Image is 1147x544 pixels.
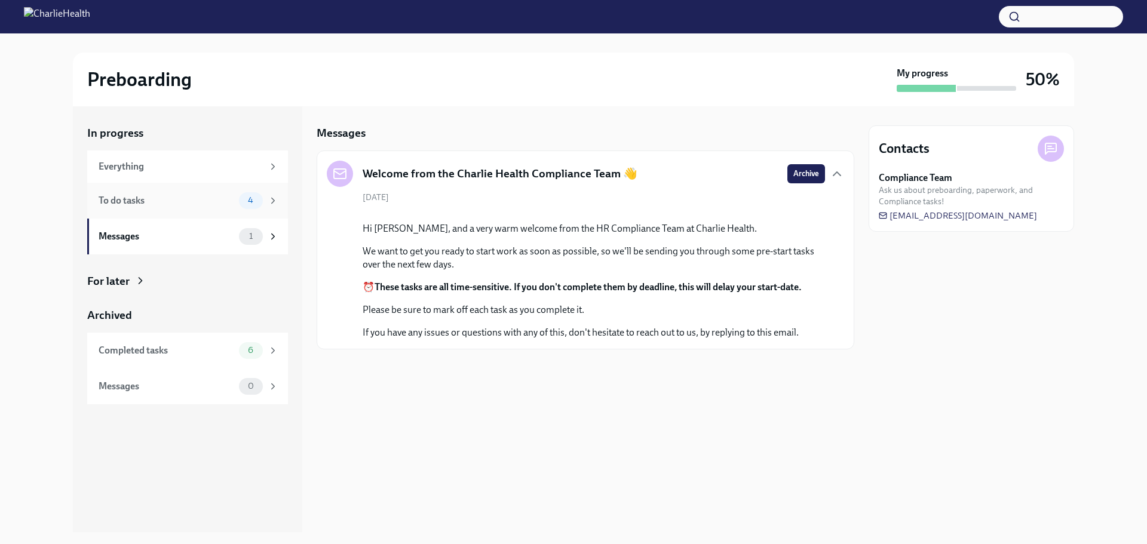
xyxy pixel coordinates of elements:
[242,232,260,241] span: 1
[87,219,288,254] a: Messages1
[99,230,234,243] div: Messages
[363,326,825,339] p: If you have any issues or questions with any of this, don't hesitate to reach out to us, by reply...
[87,183,288,219] a: To do tasks4
[87,125,288,141] a: In progress
[241,382,261,391] span: 0
[879,210,1037,222] a: [EMAIL_ADDRESS][DOMAIN_NAME]
[99,380,234,393] div: Messages
[99,344,234,357] div: Completed tasks
[879,140,930,158] h4: Contacts
[87,368,288,404] a: Messages0
[363,303,825,316] p: Please be sure to mark off each task as you complete it.
[375,281,802,293] strong: These tasks are all time-sensitive. If you don't complete them by deadline, this will delay your ...
[24,7,90,26] img: CharlieHealth
[87,273,288,289] a: For later
[87,150,288,183] a: Everything
[363,192,389,203] span: [DATE]
[87,308,288,323] a: Archived
[241,346,260,355] span: 6
[317,125,366,141] h5: Messages
[787,164,825,183] button: Archive
[363,245,825,271] p: We want to get you ready to start work as soon as possible, so we'll be sending you through some ...
[99,160,263,173] div: Everything
[363,222,825,235] p: Hi [PERSON_NAME], and a very warm welcome from the HR Compliance Team at Charlie Health.
[87,333,288,368] a: Completed tasks6
[897,67,948,80] strong: My progress
[363,281,825,294] p: ⏰
[1026,69,1060,90] h3: 50%
[87,67,192,91] h2: Preboarding
[241,196,260,205] span: 4
[87,273,130,289] div: For later
[793,168,819,180] span: Archive
[99,194,234,207] div: To do tasks
[363,166,637,182] h5: Welcome from the Charlie Health Compliance Team 👋
[879,171,952,185] strong: Compliance Team
[879,185,1064,207] span: Ask us about preboarding, paperwork, and Compliance tasks!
